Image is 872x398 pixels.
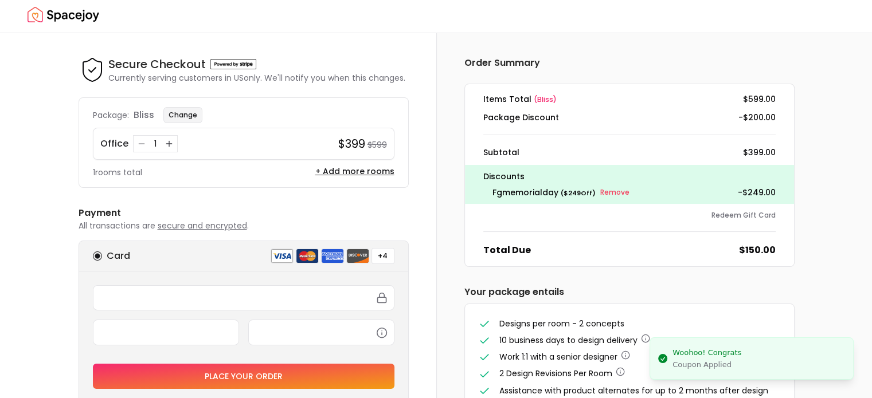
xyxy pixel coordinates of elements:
[483,170,776,183] p: Discounts
[492,187,558,198] span: fgmemorialday
[739,243,776,257] dd: $150.00
[672,347,741,358] div: Woohoo! Congrats
[499,351,617,362] span: Work 1:1 with a senior designer
[108,56,206,72] h4: Secure Checkout
[210,59,256,69] img: Powered by stripe
[150,138,161,149] div: 1
[107,249,130,263] h6: Card
[28,3,99,26] img: Spacejoy Logo
[100,327,232,337] iframe: Secure expiration date input frame
[100,293,387,303] iframe: Secure card number input frame
[483,112,559,123] dt: Package Discount
[163,138,175,149] button: Increase quantity for Office
[100,137,128,151] p: Office
[534,94,557,104] span: ( bliss )
[499,334,638,346] span: 10 business days to design delivery
[483,93,557,105] dt: Items Total
[79,206,409,220] h6: Payment
[338,136,365,152] h4: $399
[499,368,612,379] span: 2 Design Revisions Per Room
[738,186,776,199] p: - $249.00
[93,364,394,389] button: Place your order
[464,285,795,299] h6: Your package entails
[271,249,294,263] img: visa
[561,188,596,198] small: ( $ 249 Off)
[321,249,344,263] img: american express
[93,109,129,121] p: Package:
[483,147,519,158] dt: Subtotal
[79,220,409,231] p: All transactions are .
[499,318,624,329] span: Designs per room - 2 concepts
[464,56,795,70] h6: Order Summary
[163,107,202,123] button: Change
[711,211,776,220] button: Redeem Gift Card
[672,360,741,370] div: Coupon Applied
[134,108,154,122] p: bliss
[372,248,394,264] button: +4
[743,93,776,105] dd: $599.00
[108,72,405,84] p: Currently serving customers in US only. We'll notify you when this changes.
[600,188,629,197] small: Remove
[738,112,776,123] dd: -$200.00
[158,220,247,231] span: secure and encrypted
[743,147,776,158] dd: $399.00
[256,327,387,337] iframe: Secure CVC input frame
[93,167,142,178] p: 1 rooms total
[367,139,387,151] small: $599
[136,138,147,149] button: Decrease quantity for Office
[296,249,319,263] img: mastercard
[28,3,99,26] a: Spacejoy
[346,249,369,263] img: discover
[483,243,531,257] dt: Total Due
[315,165,394,177] button: + Add more rooms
